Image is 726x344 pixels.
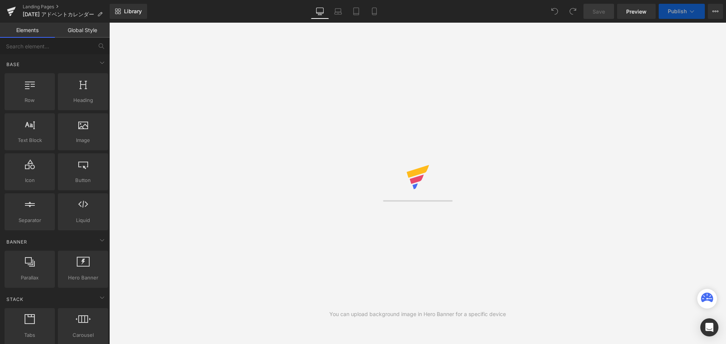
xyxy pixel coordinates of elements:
div: Open Intercom Messenger [700,318,718,336]
span: Button [60,176,106,184]
button: Redo [565,4,580,19]
span: Base [6,61,20,68]
span: Stack [6,296,24,303]
span: Save [593,8,605,15]
span: Image [60,136,106,144]
button: More [708,4,723,19]
span: Parallax [7,274,53,282]
span: Library [124,8,142,15]
span: Banner [6,238,28,245]
span: Separator [7,216,53,224]
span: Row [7,96,53,104]
a: Mobile [365,4,383,19]
a: Laptop [329,4,347,19]
span: Liquid [60,216,106,224]
span: Icon [7,176,53,184]
span: Carousel [60,331,106,339]
a: Preview [617,4,656,19]
span: Publish [668,8,687,14]
span: Heading [60,96,106,104]
a: Landing Pages [23,4,110,10]
a: Global Style [55,23,110,38]
a: Tablet [347,4,365,19]
span: Text Block [7,136,53,144]
span: Hero Banner [60,274,106,282]
button: Undo [547,4,562,19]
button: Publish [659,4,705,19]
span: [DATE] アドベントカレンダー [23,11,94,17]
span: Preview [626,8,647,15]
div: You can upload background image in Hero Banner for a specific device [329,310,506,318]
span: Tabs [7,331,53,339]
a: New Library [110,4,147,19]
a: Desktop [311,4,329,19]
